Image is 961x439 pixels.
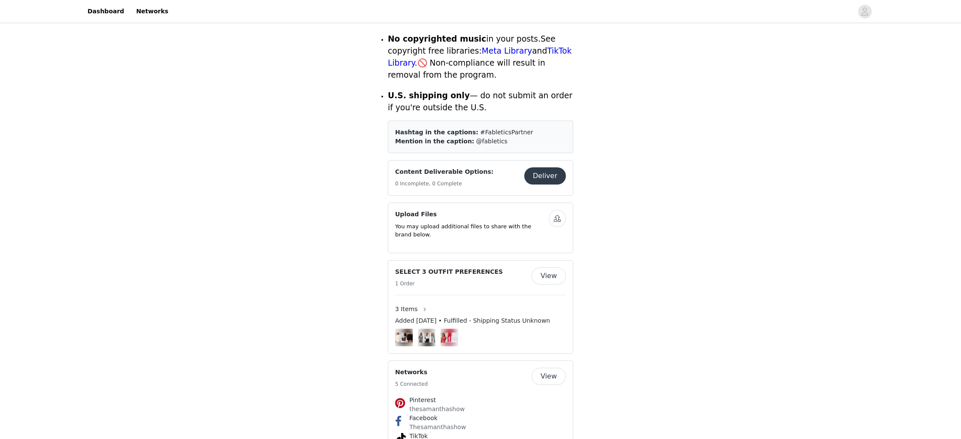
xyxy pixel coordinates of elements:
[395,138,474,145] span: Mention in the caption:
[388,34,486,43] strong: No copyrighted music
[395,267,503,276] h4: SELECT 3 OUTFIT PREFERENCES
[388,46,572,67] a: TikTok Library
[441,333,458,342] img: #11 OUTFIT
[418,333,435,342] img: #15 OUTFIT
[480,129,533,136] span: #FableticsPartner
[395,380,428,388] h5: 5 Connected
[409,414,552,423] h4: Facebook
[395,305,418,314] span: 3 Items
[395,180,493,188] h5: 0 Incomplete, 0 Complete
[388,160,573,196] div: Content Deliverable Options:
[482,46,532,55] a: Meta Library
[388,91,470,100] strong: U.S. shipping only
[395,210,549,219] h4: Upload Files
[388,34,541,43] span: in your posts.
[131,2,173,21] a: Networks
[409,423,552,432] p: Thesamanthashow
[82,2,129,21] a: Dashboard
[388,34,572,67] span: See copyright free libraries: and .
[388,91,572,112] span: — do not submit an order if you're outside the U.S.
[395,167,493,176] h4: Content Deliverable Options:
[532,267,566,285] button: View
[395,368,428,377] h4: Networks
[395,222,549,239] p: You may upload additional files to share with the brand below.
[476,138,508,145] span: @fabletics
[524,167,566,185] button: Deliver
[861,5,869,18] div: avatar
[388,58,545,79] span: 🚫 Non-compliance will result in removal from the program.
[395,280,503,288] h5: 1 Order
[395,129,478,136] span: Hashtag in the captions:
[409,405,552,414] p: thesamanthashow
[395,333,413,342] img: #22 OUTFIT
[409,396,552,405] h4: Pinterest
[388,260,573,354] div: SELECT 3 OUTFIT PREFERENCES
[395,316,550,325] span: Added [DATE] • Fulfilled - Shipping Status Unknown
[532,368,566,385] button: View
